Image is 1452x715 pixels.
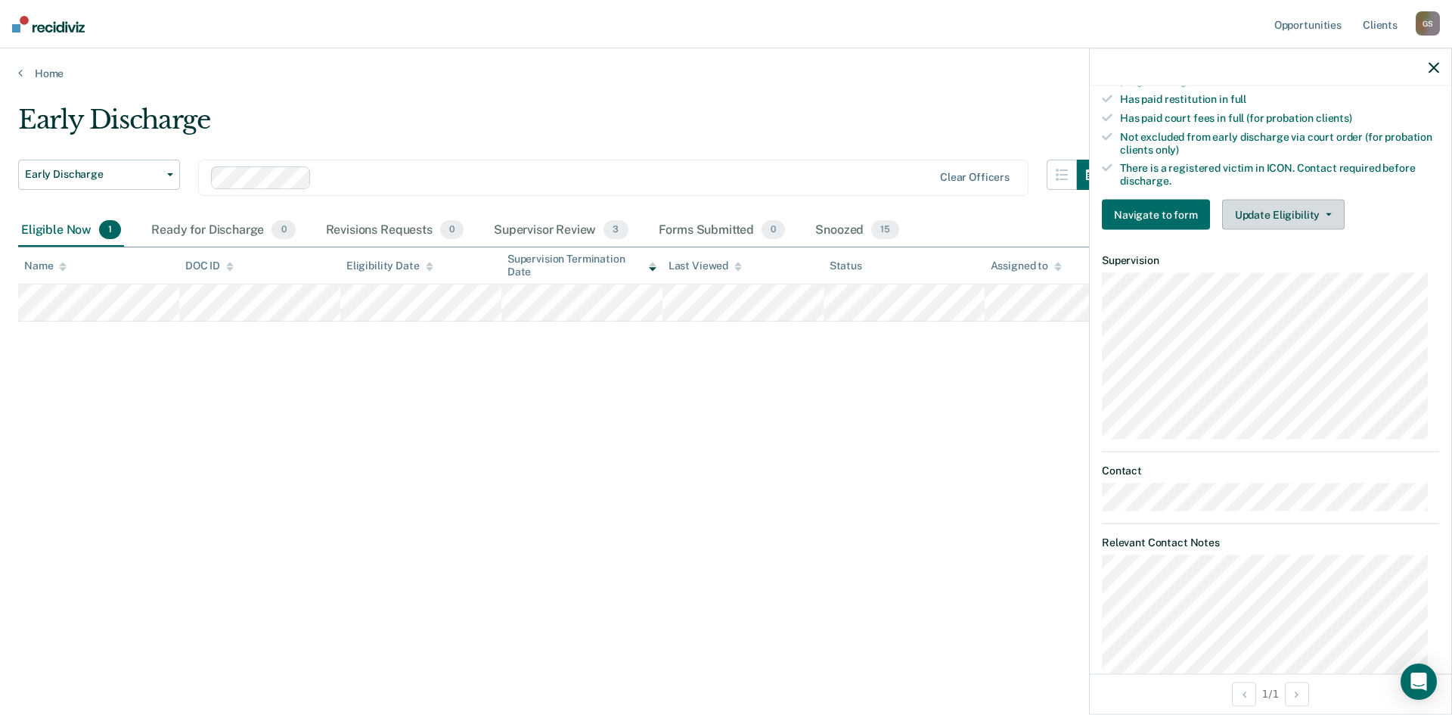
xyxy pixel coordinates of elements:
[1230,93,1246,105] span: full
[603,220,628,240] span: 3
[1316,112,1352,124] span: clients)
[1222,200,1345,230] button: Update Eligibility
[440,220,464,240] span: 0
[1102,536,1439,549] dt: Relevant Contact Notes
[25,168,161,181] span: Early Discharge
[24,260,67,272] div: Name
[1120,93,1439,106] div: Has paid restitution in
[656,214,789,247] div: Forms Submitted
[1120,175,1171,187] span: discharge.
[148,214,298,247] div: Ready for Discharge
[1232,682,1256,706] button: Previous Opportunity
[18,104,1107,148] div: Early Discharge
[271,220,295,240] span: 0
[871,220,899,240] span: 15
[491,214,631,247] div: Supervisor Review
[323,214,467,247] div: Revisions Requests
[1156,143,1179,155] span: only)
[185,260,234,272] div: DOC ID
[18,67,1434,80] a: Home
[830,260,862,272] div: Status
[1285,682,1309,706] button: Next Opportunity
[1102,200,1216,230] a: Navigate to form link
[99,220,121,240] span: 1
[1120,112,1439,125] div: Has paid court fees in full (for probation
[991,260,1062,272] div: Assigned to
[812,214,902,247] div: Snoozed
[940,171,1010,184] div: Clear officers
[346,260,433,272] div: Eligibility Date
[1120,162,1439,188] div: There is a registered victim in ICON. Contact required before
[1401,664,1437,700] div: Open Intercom Messenger
[1102,200,1210,230] button: Navigate to form
[1120,130,1439,156] div: Not excluded from early discharge via court order (for probation clients
[1102,254,1439,267] dt: Supervision
[1102,464,1439,477] dt: Contact
[507,253,656,278] div: Supervision Termination Date
[1090,673,1451,713] div: 1 / 1
[669,260,742,272] div: Last Viewed
[18,214,124,247] div: Eligible Now
[12,16,85,33] img: Recidiviz
[762,220,785,240] span: 0
[1416,11,1440,36] div: G S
